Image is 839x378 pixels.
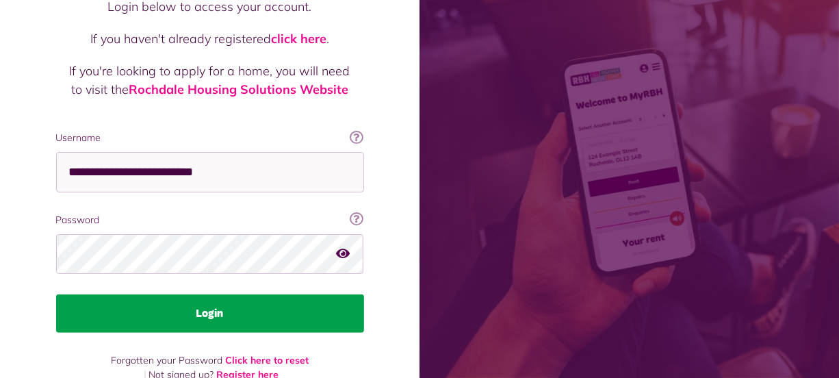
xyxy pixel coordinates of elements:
[129,81,348,97] a: Rochdale Housing Solutions Website
[70,29,350,48] p: If you haven't already registered .
[56,294,364,333] button: Login
[56,213,364,227] label: Password
[271,31,326,47] a: click here
[70,62,350,99] p: If you're looking to apply for a home, you will need to visit the
[111,354,222,366] span: Forgotten your Password
[56,131,364,145] label: Username
[225,354,309,366] a: Click here to reset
